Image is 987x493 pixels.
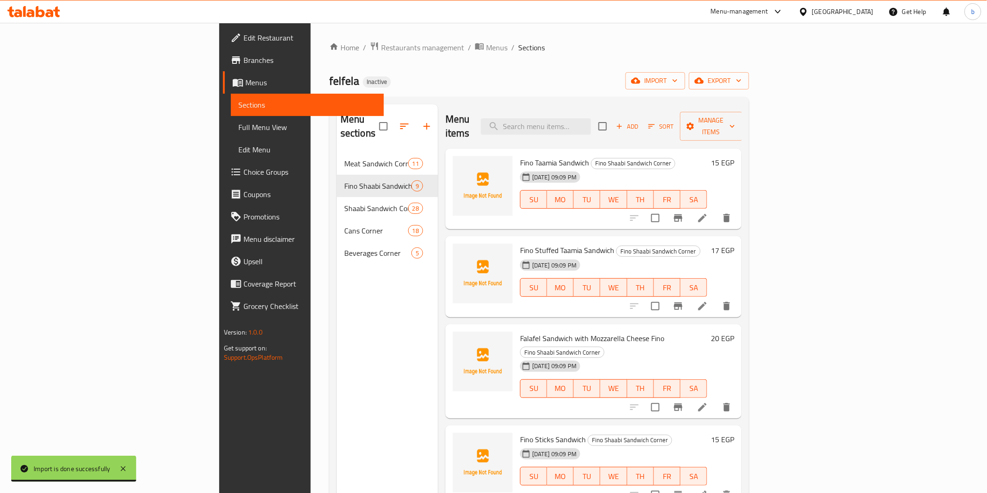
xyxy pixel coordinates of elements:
span: MO [551,281,570,294]
span: Sort [648,121,674,132]
span: WE [604,470,623,483]
button: TU [574,379,600,398]
button: MO [547,278,574,297]
button: Add [612,119,642,134]
button: Manage items [680,112,743,141]
span: 5 [412,249,423,258]
h6: 17 EGP [711,244,734,257]
button: MO [547,467,574,486]
span: FR [658,193,677,206]
span: SA [684,470,703,483]
a: Menus [475,41,507,54]
div: Cans Corner18 [337,219,438,242]
span: SU [524,382,543,395]
button: Branch-specific-item [667,396,689,418]
button: delete [716,396,738,418]
div: [GEOGRAPHIC_DATA] [812,7,874,17]
nav: Menu sections [337,149,438,268]
span: TU [577,193,597,206]
a: Edit menu item [697,402,708,413]
div: items [408,203,423,214]
span: Edit Menu [238,144,376,155]
button: WE [600,190,627,209]
span: [DATE] 09:09 PM [528,362,580,370]
a: Promotions [223,205,384,228]
span: Select section [593,116,612,136]
span: Menus [245,77,376,88]
span: MO [551,470,570,483]
button: WE [600,278,627,297]
span: 1.0.0 [248,326,263,338]
span: Fino Shaabi Sandwich Corner [588,435,672,445]
button: SU [520,278,547,297]
a: Coverage Report [223,273,384,295]
span: Branches [243,55,376,66]
span: Coupons [243,189,376,200]
h6: 20 EGP [711,332,734,345]
span: Manage items [688,115,735,138]
span: Fino Stuffed Taamia Sandwich [520,243,614,257]
span: [DATE] 09:09 PM [528,261,580,270]
button: SU [520,379,547,398]
a: Menus [223,71,384,94]
span: Grocery Checklist [243,301,376,312]
span: MO [551,193,570,206]
span: Add [615,121,640,132]
button: WE [600,379,627,398]
div: Fino Shaabi Sandwich Corner [344,180,411,192]
span: Sort items [642,119,680,134]
span: b [971,7,974,17]
span: Get support on: [224,342,267,354]
span: Shaabi Sandwich Corner [344,203,408,214]
button: FR [654,278,681,297]
li: / [468,42,471,53]
button: TH [627,467,654,486]
span: Fino Shaabi Sandwich Corner [591,158,675,169]
span: TU [577,281,597,294]
button: delete [716,295,738,317]
span: Sort sections [393,115,416,137]
h6: 15 EGP [711,433,734,446]
span: FR [658,382,677,395]
button: Add section [416,115,438,137]
span: Add item [612,119,642,134]
span: Full Menu View [238,122,376,133]
button: Branch-specific-item [667,295,689,317]
a: Sections [231,94,384,116]
span: Coverage Report [243,278,376,289]
span: Select to update [646,397,665,417]
button: MO [547,190,574,209]
span: 11 [409,159,423,168]
div: Meat Sandwich Corner [344,158,408,169]
span: Falafel Sandwich with Mozzarella Cheese Fino [520,331,664,345]
a: Restaurants management [370,41,464,54]
span: Menus [486,42,507,53]
button: FR [654,467,681,486]
span: import [633,75,678,87]
span: WE [604,281,623,294]
button: delete [716,207,738,229]
button: MO [547,379,574,398]
img: Falafel Sandwich with Mozzarella Cheese Fino [453,332,513,391]
a: Upsell [223,250,384,273]
div: Fino Shaabi Sandwich Corner [588,435,672,446]
div: items [411,180,423,192]
span: FR [658,281,677,294]
span: Fino Shaabi Sandwich Corner [617,246,700,257]
button: TU [574,467,600,486]
a: Edit menu item [697,301,708,312]
div: items [408,158,423,169]
span: SU [524,470,543,483]
span: TH [631,382,650,395]
a: Edit menu item [697,212,708,224]
img: Fino Stuffed Taamia Sandwich [453,244,513,303]
a: Coupons [223,183,384,205]
a: Full Menu View [231,116,384,138]
a: Choice Groups [223,161,384,183]
a: Edit Restaurant [223,27,384,49]
span: Restaurants management [381,42,464,53]
div: items [408,225,423,236]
